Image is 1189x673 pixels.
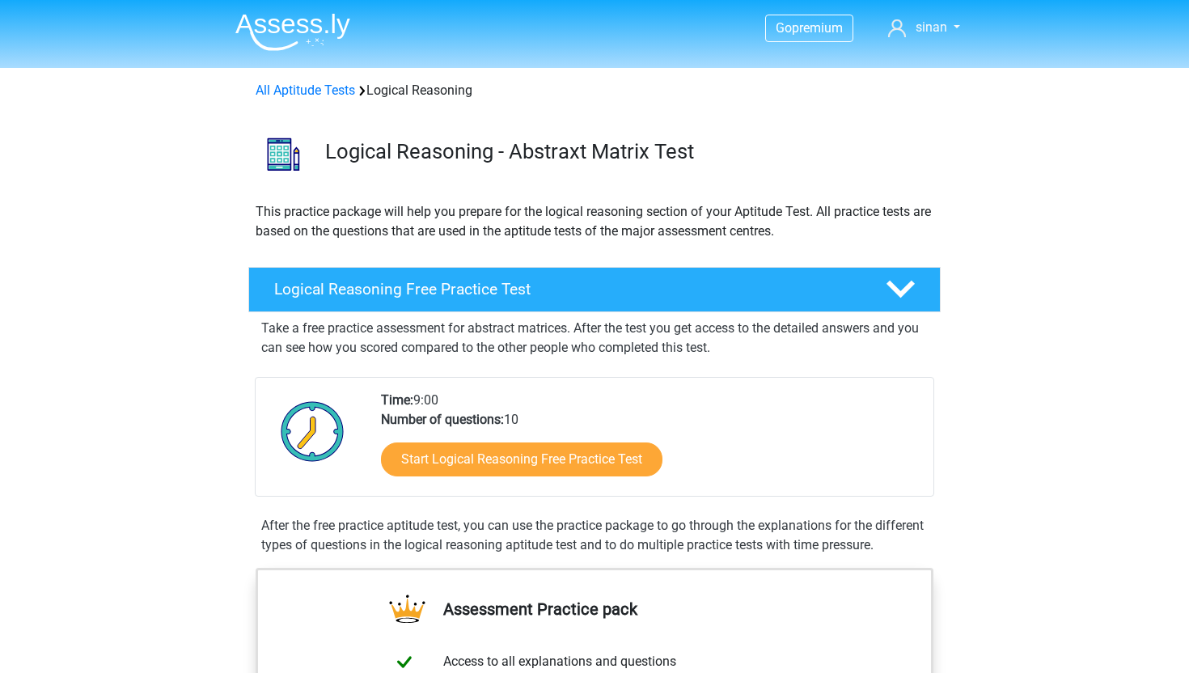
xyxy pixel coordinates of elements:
div: Logical Reasoning [249,81,940,100]
h4: Logical Reasoning Free Practice Test [274,280,860,298]
span: sinan [916,19,947,35]
b: Number of questions: [381,412,504,427]
a: Start Logical Reasoning Free Practice Test [381,442,662,476]
span: premium [792,20,843,36]
img: Clock [272,391,353,472]
h3: Logical Reasoning - Abstraxt Matrix Test [325,139,928,164]
a: sinan [882,18,967,37]
div: 9:00 10 [369,391,933,496]
p: This practice package will help you prepare for the logical reasoning section of your Aptitude Te... [256,202,933,241]
img: Assessly [235,13,350,51]
p: Take a free practice assessment for abstract matrices. After the test you get access to the detai... [261,319,928,358]
div: After the free practice aptitude test, you can use the practice package to go through the explana... [255,516,934,555]
a: Gopremium [766,17,853,39]
b: Time: [381,392,413,408]
img: logical reasoning [249,120,318,188]
span: Go [776,20,792,36]
a: Logical Reasoning Free Practice Test [242,267,947,312]
a: All Aptitude Tests [256,83,355,98]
